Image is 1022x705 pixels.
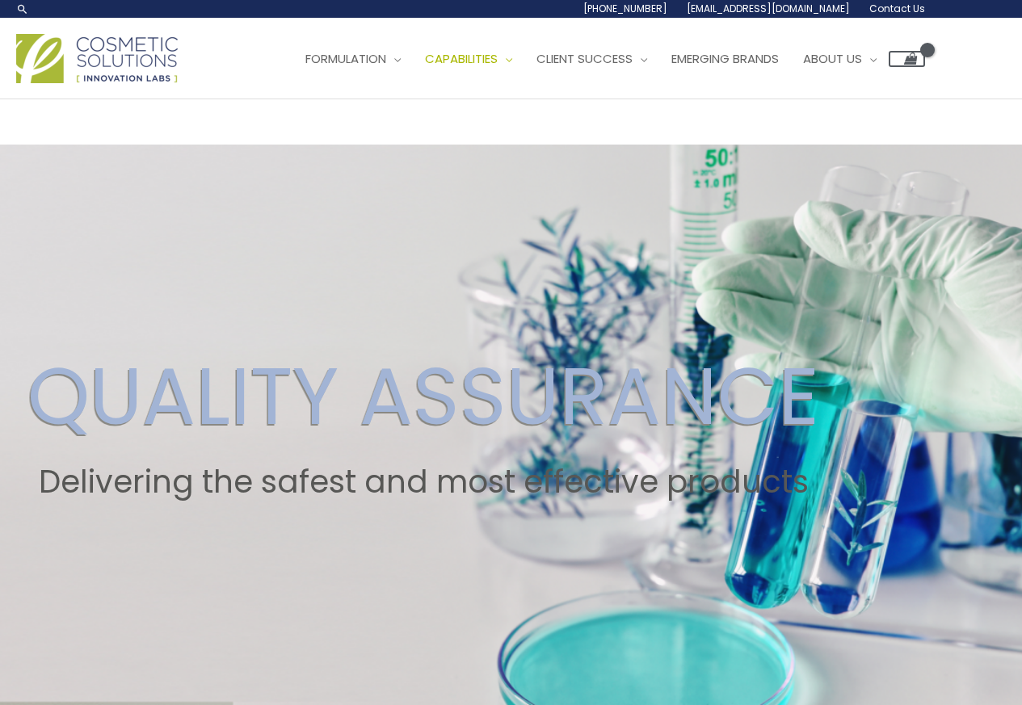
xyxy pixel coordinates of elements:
[791,35,889,83] a: About Us
[293,35,413,83] a: Formulation
[803,50,862,67] span: About Us
[16,34,178,83] img: Cosmetic Solutions Logo
[687,2,850,15] span: [EMAIL_ADDRESS][DOMAIN_NAME]
[27,349,819,444] h2: QUALITY ASSURANCE
[671,50,779,67] span: Emerging Brands
[659,35,791,83] a: Emerging Brands
[16,2,29,15] a: Search icon link
[425,50,498,67] span: Capabilities
[413,35,524,83] a: Capabilities
[889,51,925,67] a: View Shopping Cart, empty
[305,50,386,67] span: Formulation
[27,464,819,501] h2: Delivering the safest and most effective products
[869,2,925,15] span: Contact Us
[524,35,659,83] a: Client Success
[281,35,925,83] nav: Site Navigation
[536,50,633,67] span: Client Success
[583,2,667,15] span: [PHONE_NUMBER]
